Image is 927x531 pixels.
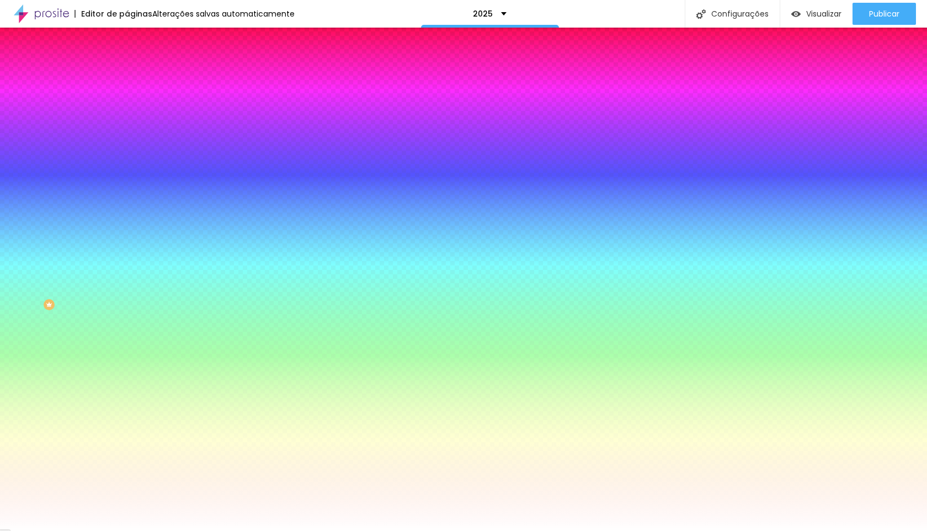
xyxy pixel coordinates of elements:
div: Alterações salvas automaticamente [152,10,295,18]
span: Publicar [869,9,899,18]
button: Publicar [853,3,916,25]
img: Icone [696,9,706,19]
button: Visualizar [780,3,853,25]
div: Editor de páginas [74,10,152,18]
span: Visualizar [806,9,841,18]
img: view-1.svg [791,9,801,19]
p: 2025 [473,10,493,18]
